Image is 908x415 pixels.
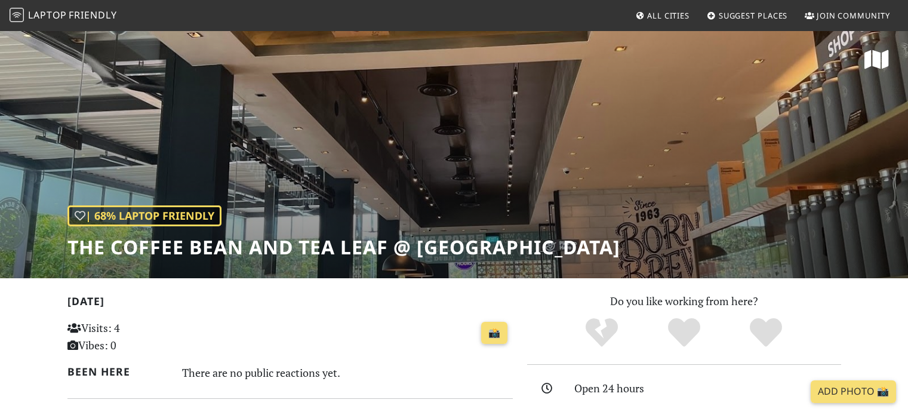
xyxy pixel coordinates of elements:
a: Add Photo 📸 [811,380,896,403]
a: Suggest Places [702,5,793,26]
span: Laptop [28,8,67,21]
div: No [561,316,643,349]
p: Do you like working from here? [527,293,841,310]
span: Join Community [817,10,890,21]
a: LaptopFriendly LaptopFriendly [10,5,117,26]
span: Friendly [69,8,116,21]
h2: [DATE] [67,295,513,312]
div: Open 24 hours [574,380,848,397]
div: Definitely! [725,316,807,349]
img: LaptopFriendly [10,8,24,22]
a: All Cities [630,5,694,26]
span: All Cities [647,10,690,21]
div: There are no public reactions yet. [182,363,513,382]
a: 📸 [481,322,507,345]
a: Join Community [800,5,895,26]
h2: Been here [67,365,168,378]
p: Visits: 4 Vibes: 0 [67,319,207,354]
h1: The Coffee Bean and Tea Leaf @ [GEOGRAPHIC_DATA] [67,236,620,259]
span: Suggest Places [719,10,788,21]
div: | 68% Laptop Friendly [67,205,221,226]
div: Yes [643,316,725,349]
